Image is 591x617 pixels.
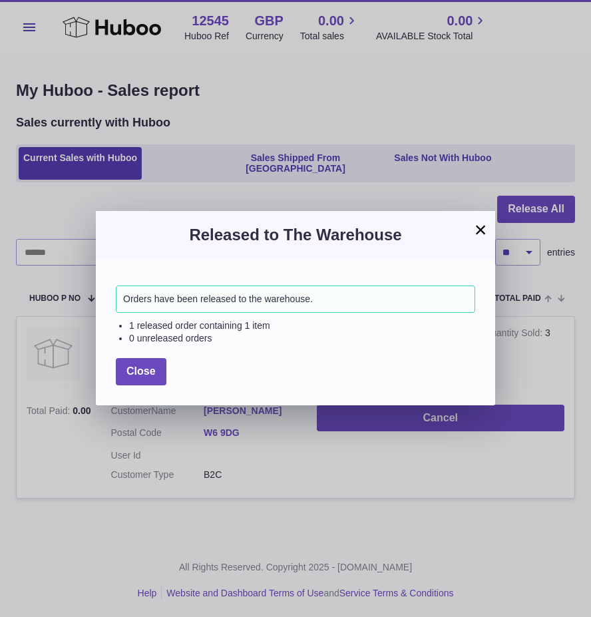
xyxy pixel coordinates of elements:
li: 0 unreleased orders [129,332,475,345]
button: × [473,222,489,238]
div: Orders have been released to the warehouse. [116,286,475,313]
h3: Released to The Warehouse [116,224,475,246]
li: 1 released order containing 1 item [129,319,475,332]
button: Close [116,358,166,385]
span: Close [126,365,156,377]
